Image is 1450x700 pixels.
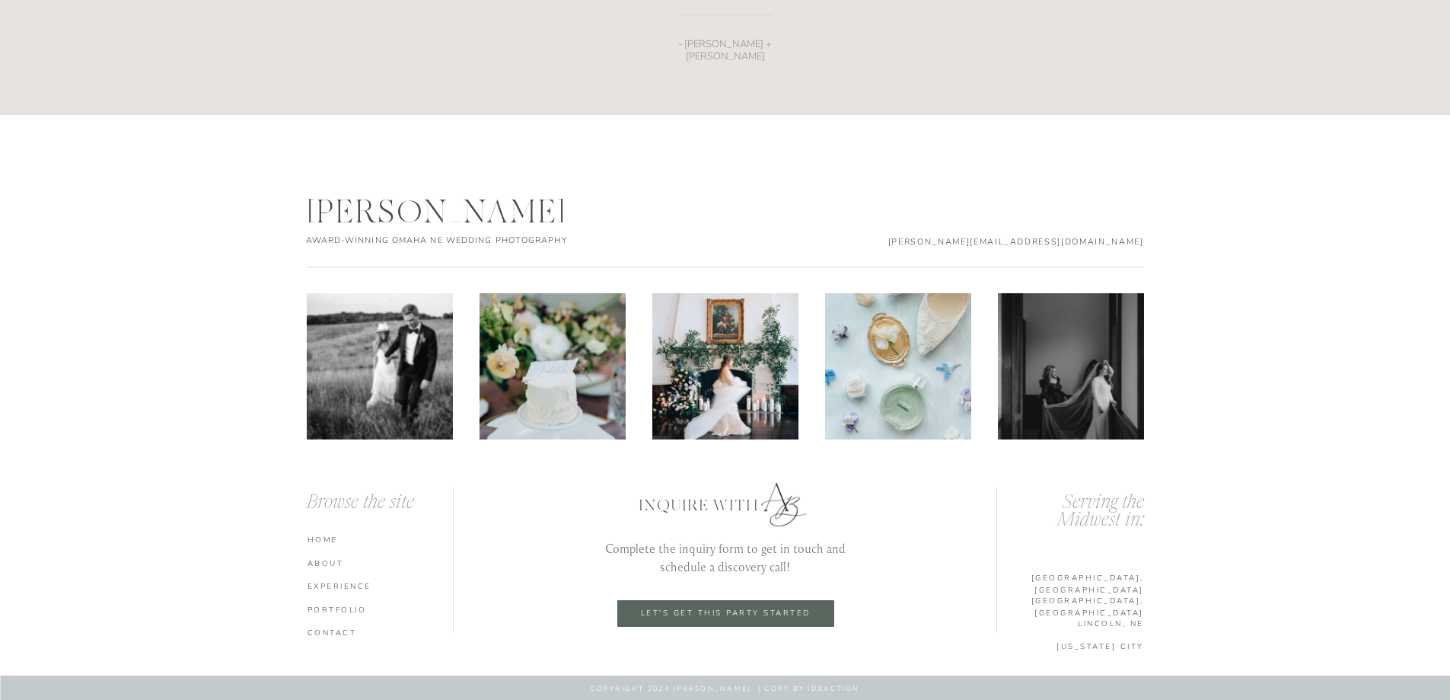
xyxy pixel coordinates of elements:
[454,684,997,695] p: COPYRIGHT 2024 [PERSON_NAME] | copy by ideaction
[649,39,801,49] p: - [PERSON_NAME] + [PERSON_NAME]
[308,604,457,615] a: portfolio
[307,293,453,439] img: Corbin + Sarah - Farewell Party-96
[308,194,598,228] div: [PERSON_NAME]
[1057,494,1144,530] i: Serving the Midwest in:
[308,534,457,545] a: HOME
[308,627,457,638] a: CONTACT
[308,580,457,591] a: experience
[879,235,1144,247] p: [PERSON_NAME][EMAIL_ADDRESS][DOMAIN_NAME]
[994,618,1144,628] a: lINCOLN, ne
[306,235,598,247] h2: AWARD-WINNING omaha ne wedding photography
[639,495,824,513] p: Inquire with
[308,558,457,568] a: ABOUT
[307,494,414,513] i: Browse the site
[652,293,798,439] img: Oakwood-2
[629,609,822,618] a: let's get this party started
[994,572,1144,583] a: [GEOGRAPHIC_DATA], [GEOGRAPHIC_DATA]
[480,293,626,439] img: The Kentucky Castle Editorial-2
[588,539,862,575] p: Complete the inquiry form to get in touch and schedule a discovery call!
[998,293,1144,439] img: The World Food Prize Hall Wedding Photos-7
[825,293,971,439] img: Anna Brace Photography - Kansas City Wedding Photographer-132
[994,641,1144,651] a: [US_STATE] cITY
[994,595,1144,606] a: [GEOGRAPHIC_DATA], [GEOGRAPHIC_DATA]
